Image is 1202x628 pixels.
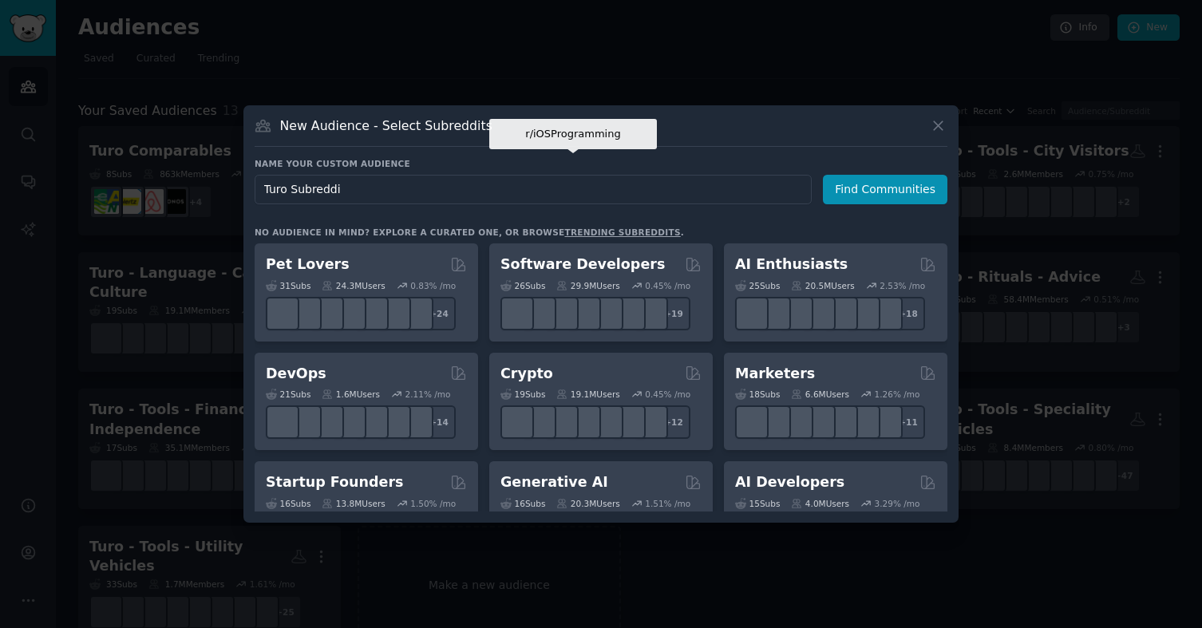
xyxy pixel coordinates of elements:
img: DevOpsLinks [338,410,362,435]
img: azuredevops [271,410,295,435]
h2: AI Developers [735,472,844,492]
div: 1.26 % /mo [875,389,920,400]
h3: Name your custom audience [255,158,947,169]
img: AItoolsCatalog [785,301,809,326]
img: elixir [639,301,664,326]
div: 29.9M Users [556,280,619,291]
div: + 24 [422,297,456,330]
div: No audience in mind? Explore a curated one, or browse . [255,227,684,238]
div: 0.45 % /mo [645,280,690,291]
img: csharp [528,301,552,326]
div: 4.0M Users [791,498,849,509]
img: googleads [829,410,854,435]
div: 1.50 % /mo [410,498,456,509]
a: trending subreddits [564,227,680,237]
div: 1.51 % /mo [645,498,690,509]
img: defiblockchain [595,410,619,435]
img: bigseo [762,410,787,435]
img: PlatformEngineers [405,410,429,435]
div: 18 Sub s [735,389,780,400]
div: 6.6M Users [791,389,849,400]
img: AskComputerScience [617,301,642,326]
img: defi_ [639,410,664,435]
img: ballpython [293,301,318,326]
img: GoogleGeminiAI [740,301,765,326]
img: OnlineMarketing [874,410,899,435]
img: aws_cdk [382,410,407,435]
h3: New Audience - Select Subreddits [280,117,492,134]
img: content_marketing [740,410,765,435]
div: 0.83 % /mo [410,280,456,291]
input: Pick a short name, like "Digital Marketers" or "Movie-Goers" [255,175,812,204]
img: DeepSeek [762,301,787,326]
div: 16 Sub s [500,498,545,509]
div: 25 Sub s [735,280,780,291]
div: 19.1M Users [556,389,619,400]
img: chatgpt_promptDesign [807,301,832,326]
img: learnjavascript [550,301,575,326]
h2: DevOps [266,364,326,384]
div: + 18 [892,297,925,330]
img: software [505,301,530,326]
div: 13.8M Users [322,498,385,509]
div: 0.45 % /mo [645,389,690,400]
h2: Crypto [500,364,553,384]
img: AskMarketing [785,410,809,435]
div: 21 Sub s [266,389,310,400]
button: Find Communities [823,175,947,204]
div: 20.5M Users [791,280,854,291]
img: herpetology [271,301,295,326]
div: 1.6M Users [322,389,380,400]
div: 31 Sub s [266,280,310,291]
div: + 11 [892,405,925,439]
img: ArtificalIntelligence [874,301,899,326]
img: iOSProgramming [572,301,597,326]
img: ethfinance [505,410,530,435]
img: turtle [338,301,362,326]
div: 2.53 % /mo [880,280,925,291]
h2: Generative AI [500,472,608,492]
img: reactnative [595,301,619,326]
img: web3 [572,410,597,435]
img: ethstaker [550,410,575,435]
img: AWS_Certified_Experts [293,410,318,435]
img: PetAdvice [382,301,407,326]
div: + 12 [657,405,690,439]
div: 3.29 % /mo [875,498,920,509]
img: dogbreed [405,301,429,326]
h2: Marketers [735,364,815,384]
img: platformengineering [360,410,385,435]
div: + 14 [422,405,456,439]
div: 2.11 % /mo [405,389,451,400]
img: MarketingResearch [852,410,876,435]
div: + 19 [657,297,690,330]
img: chatgpt_prompts_ [829,301,854,326]
div: 26 Sub s [500,280,545,291]
h2: AI Enthusiasts [735,255,848,275]
img: Docker_DevOps [315,410,340,435]
h2: Software Developers [500,255,665,275]
img: leopardgeckos [315,301,340,326]
div: 24.3M Users [322,280,385,291]
img: cockatiel [360,301,385,326]
img: 0xPolygon [528,410,552,435]
img: Emailmarketing [807,410,832,435]
div: 20.3M Users [556,498,619,509]
img: CryptoNews [617,410,642,435]
img: OpenAIDev [852,301,876,326]
div: 16 Sub s [266,498,310,509]
h2: Startup Founders [266,472,403,492]
h2: Pet Lovers [266,255,350,275]
div: 15 Sub s [735,498,780,509]
div: 19 Sub s [500,389,545,400]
